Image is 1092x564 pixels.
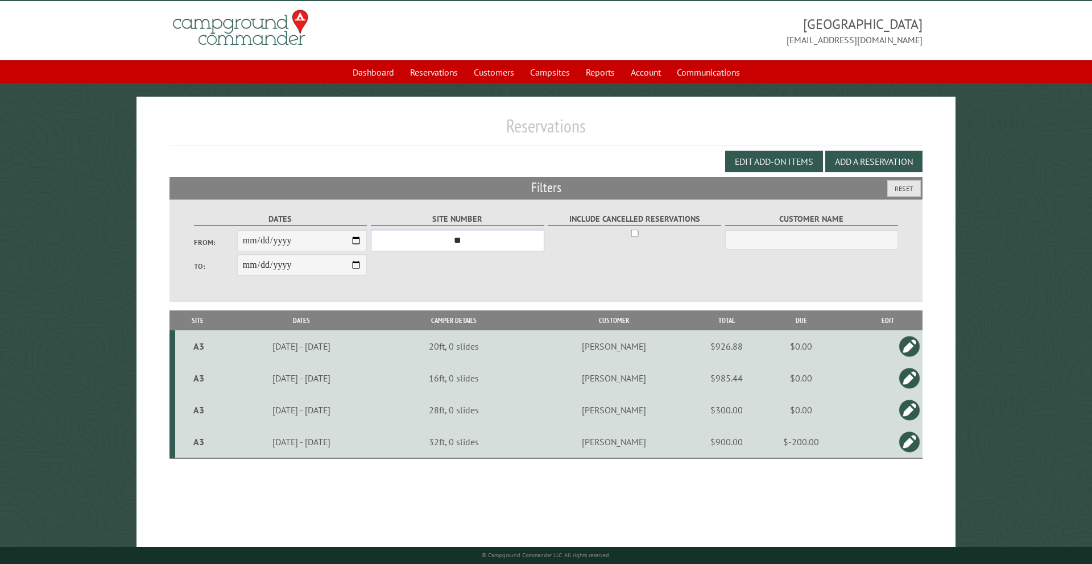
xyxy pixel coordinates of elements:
[180,372,218,384] div: A3
[670,61,747,83] a: Communications
[194,237,237,248] label: From:
[887,180,921,197] button: Reset
[383,394,524,426] td: 28ft, 0 slides
[346,61,401,83] a: Dashboard
[222,436,381,447] div: [DATE] - [DATE]
[749,330,853,362] td: $0.00
[180,436,218,447] div: A3
[704,330,749,362] td: $926.88
[853,310,923,330] th: Edit
[403,61,465,83] a: Reservations
[222,341,381,352] div: [DATE] - [DATE]
[180,341,218,352] div: A3
[524,394,704,426] td: [PERSON_NAME]
[725,151,823,172] button: Edit Add-on Items
[749,362,853,394] td: $0.00
[749,394,853,426] td: $0.00
[169,177,923,198] h2: Filters
[749,426,853,458] td: $-200.00
[749,310,853,330] th: Due
[371,213,544,226] label: Site Number
[383,362,524,394] td: 16ft, 0 slides
[524,310,704,330] th: Customer
[222,404,381,416] div: [DATE] - [DATE]
[180,404,218,416] div: A3
[704,362,749,394] td: $985.44
[383,330,524,362] td: 20ft, 0 slides
[194,261,237,272] label: To:
[704,394,749,426] td: $300.00
[383,310,524,330] th: Camper Details
[169,115,923,146] h1: Reservations
[579,61,622,83] a: Reports
[725,213,899,226] label: Customer Name
[704,426,749,458] td: $900.00
[624,61,668,83] a: Account
[704,310,749,330] th: Total
[524,362,704,394] td: [PERSON_NAME]
[175,310,221,330] th: Site
[546,15,923,47] span: [GEOGRAPHIC_DATA] [EMAIL_ADDRESS][DOMAIN_NAME]
[220,310,383,330] th: Dates
[467,61,521,83] a: Customers
[548,213,721,226] label: Include Cancelled Reservations
[524,330,704,362] td: [PERSON_NAME]
[482,551,610,559] small: © Campground Commander LLC. All rights reserved.
[194,213,367,226] label: Dates
[169,6,312,50] img: Campground Commander
[222,372,381,384] div: [DATE] - [DATE]
[524,426,704,458] td: [PERSON_NAME]
[825,151,923,172] button: Add a Reservation
[383,426,524,458] td: 32ft, 0 slides
[523,61,577,83] a: Campsites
